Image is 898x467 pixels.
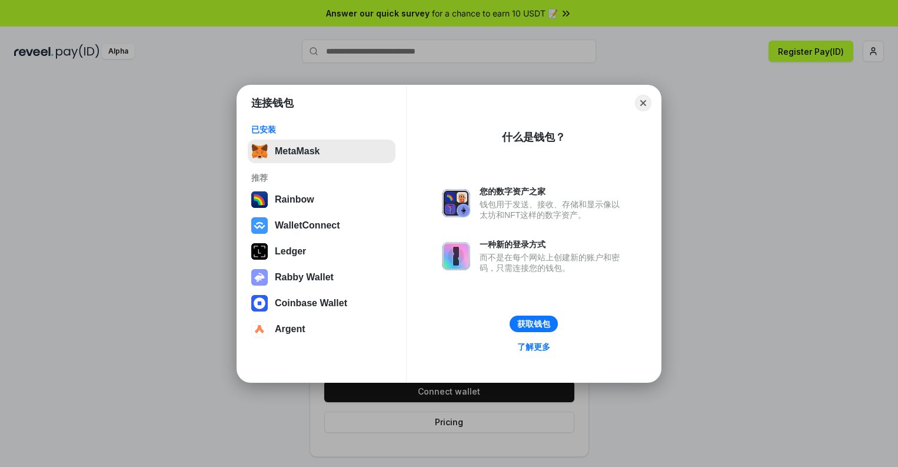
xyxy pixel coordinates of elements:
button: MetaMask [248,140,395,163]
img: svg+xml,%3Csvg%20xmlns%3D%22http%3A%2F%2Fwww.w3.org%2F2000%2Fsvg%22%20width%3D%2228%22%20height%3... [251,243,268,260]
div: 什么是钱包？ [502,130,566,144]
div: 推荐 [251,173,392,183]
img: svg+xml,%3Csvg%20width%3D%22120%22%20height%3D%22120%22%20viewBox%3D%220%200%20120%20120%22%20fil... [251,191,268,208]
button: Coinbase Wallet [248,292,395,315]
div: Rabby Wallet [275,272,334,283]
button: Rabby Wallet [248,266,395,289]
div: Coinbase Wallet [275,298,347,309]
img: svg+xml,%3Csvg%20xmlns%3D%22http%3A%2F%2Fwww.w3.org%2F2000%2Fsvg%22%20fill%3D%22none%22%20viewBox... [442,242,470,270]
h1: 连接钱包 [251,96,294,110]
img: svg+xml,%3Csvg%20width%3D%2228%22%20height%3D%2228%22%20viewBox%3D%220%200%2028%2028%22%20fill%3D... [251,321,268,337]
img: svg+xml,%3Csvg%20width%3D%2228%22%20height%3D%2228%22%20viewBox%3D%220%200%2028%2028%22%20fill%3D... [251,217,268,234]
button: Ledger [248,240,395,263]
button: Rainbow [248,188,395,211]
div: 获取钱包 [517,319,550,329]
button: WalletConnect [248,214,395,237]
div: WalletConnect [275,220,340,231]
div: Rainbow [275,194,314,205]
a: 了解更多 [510,339,557,355]
img: svg+xml,%3Csvg%20width%3D%2228%22%20height%3D%2228%22%20viewBox%3D%220%200%2028%2028%22%20fill%3D... [251,295,268,312]
div: 一种新的登录方式 [480,239,626,250]
div: 钱包用于发送、接收、存储和显示像以太坊和NFT这样的数字资产。 [480,199,626,220]
button: 获取钱包 [510,316,558,332]
div: Argent [275,324,305,334]
img: svg+xml,%3Csvg%20xmlns%3D%22http%3A%2F%2Fwww.w3.org%2F2000%2Fsvg%22%20fill%3D%22none%22%20viewBox... [442,189,470,217]
div: MetaMask [275,146,320,157]
button: Argent [248,317,395,341]
img: svg+xml,%3Csvg%20xmlns%3D%22http%3A%2F%2Fwww.w3.org%2F2000%2Fsvg%22%20fill%3D%22none%22%20viewBox... [251,269,268,286]
div: Ledger [275,246,306,257]
img: svg+xml,%3Csvg%20fill%3D%22none%22%20height%3D%2233%22%20viewBox%3D%220%200%2035%2033%22%20width%... [251,143,268,160]
div: 而不是在每个网站上创建新的账户和密码，只需连接您的钱包。 [480,252,626,273]
div: 您的数字资产之家 [480,186,626,197]
div: 已安装 [251,124,392,135]
div: 了解更多 [517,342,550,352]
button: Close [635,95,651,111]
